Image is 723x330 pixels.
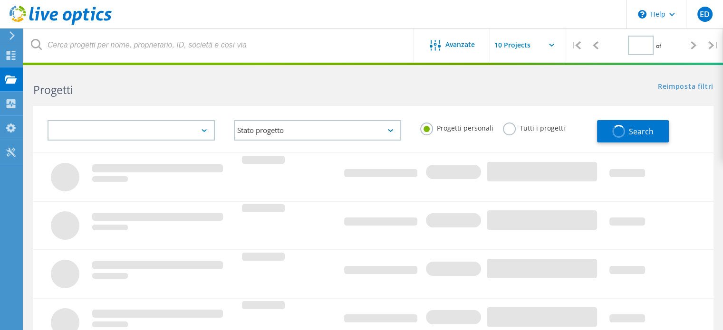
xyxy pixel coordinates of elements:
div: | [566,28,586,62]
span: of [656,42,661,50]
button: Search [597,120,669,142]
span: Search [629,126,654,137]
b: Progetti [33,82,73,97]
label: Tutti i progetti [503,123,565,132]
svg: \n [638,10,646,19]
input: Cerca progetti per nome, proprietario, ID, società e così via [24,28,415,62]
a: Live Optics Dashboard [10,20,112,27]
div: | [704,28,723,62]
span: Avanzate [445,41,475,48]
div: Stato progetto [234,120,401,141]
span: ED [700,10,710,18]
a: Reimposta filtri [658,83,713,91]
label: Progetti personali [420,123,493,132]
